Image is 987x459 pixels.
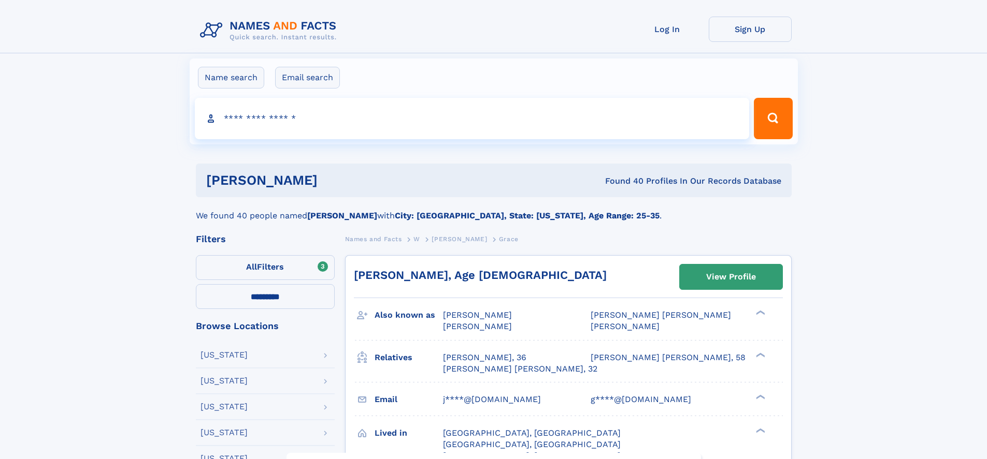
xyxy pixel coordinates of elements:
[246,262,257,272] span: All
[626,17,709,42] a: Log In
[591,352,746,363] a: [PERSON_NAME] [PERSON_NAME], 58
[307,211,377,220] b: [PERSON_NAME]
[395,211,660,220] b: City: [GEOGRAPHIC_DATA], State: [US_STATE], Age Range: 25-35
[753,427,766,434] div: ❯
[196,234,335,244] div: Filters
[198,67,264,88] label: Name search
[706,265,756,289] div: View Profile
[201,351,248,359] div: [US_STATE]
[196,255,335,280] label: Filters
[753,309,766,316] div: ❯
[201,377,248,385] div: [US_STATE]
[753,393,766,400] div: ❯
[591,321,660,331] span: [PERSON_NAME]
[354,269,607,282] a: [PERSON_NAME], Age [DEMOGRAPHIC_DATA]
[196,197,792,222] div: We found 40 people named with .
[201,428,248,437] div: [US_STATE]
[413,232,420,245] a: W
[196,321,335,331] div: Browse Locations
[432,232,487,245] a: [PERSON_NAME]
[375,424,443,442] h3: Lived in
[754,98,792,139] button: Search Button
[275,67,340,88] label: Email search
[753,351,766,358] div: ❯
[375,391,443,408] h3: Email
[680,264,782,289] a: View Profile
[195,98,750,139] input: search input
[375,306,443,324] h3: Also known as
[443,352,526,363] a: [PERSON_NAME], 36
[443,321,512,331] span: [PERSON_NAME]
[443,439,621,449] span: [GEOGRAPHIC_DATA], [GEOGRAPHIC_DATA]
[443,363,597,375] a: [PERSON_NAME] [PERSON_NAME], 32
[443,428,621,438] span: [GEOGRAPHIC_DATA], [GEOGRAPHIC_DATA]
[443,310,512,320] span: [PERSON_NAME]
[461,175,781,187] div: Found 40 Profiles In Our Records Database
[201,403,248,411] div: [US_STATE]
[709,17,792,42] a: Sign Up
[375,349,443,366] h3: Relatives
[413,235,420,243] span: W
[499,235,519,243] span: Grace
[591,310,731,320] span: [PERSON_NAME] [PERSON_NAME]
[206,174,462,187] h1: [PERSON_NAME]
[345,232,402,245] a: Names and Facts
[432,235,487,243] span: [PERSON_NAME]
[196,17,345,45] img: Logo Names and Facts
